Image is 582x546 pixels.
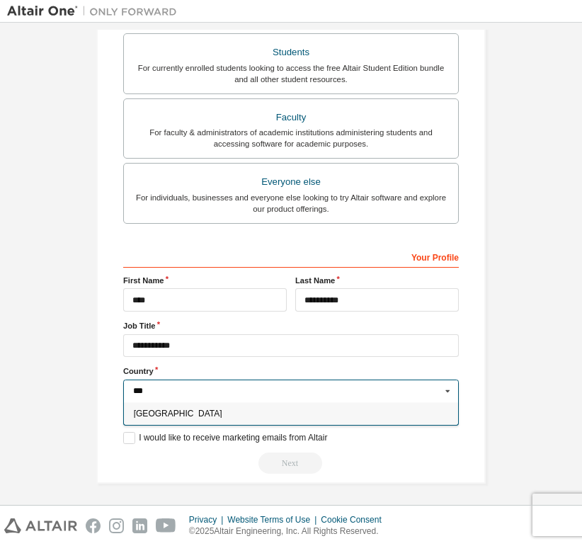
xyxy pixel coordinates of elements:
div: Website Terms of Use [227,514,321,525]
img: altair_logo.svg [4,518,77,533]
label: Job Title [123,320,459,331]
div: Read and acccept EULA to continue [123,453,459,474]
label: I would like to receive marketing emails from Altair [123,432,327,444]
img: youtube.svg [156,518,176,533]
span: [GEOGRAPHIC_DATA] [134,409,449,418]
div: Cookie Consent [321,514,389,525]
img: instagram.svg [109,518,124,533]
label: Last Name [295,275,459,286]
p: © 2025 Altair Engineering, Inc. All Rights Reserved. [189,525,390,538]
img: Altair One [7,4,184,18]
img: linkedin.svg [132,518,147,533]
div: For currently enrolled students looking to access the free Altair Student Edition bundle and all ... [132,62,450,85]
div: Your Profile [123,245,459,268]
label: First Name [123,275,287,286]
label: Country [123,365,459,377]
div: Everyone else [132,172,450,192]
div: Faculty [132,108,450,127]
div: Students [132,42,450,62]
div: Privacy [189,514,227,525]
img: facebook.svg [86,518,101,533]
div: For faculty & administrators of academic institutions administering students and accessing softwa... [132,127,450,149]
div: For individuals, businesses and everyone else looking to try Altair software and explore our prod... [132,192,450,215]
